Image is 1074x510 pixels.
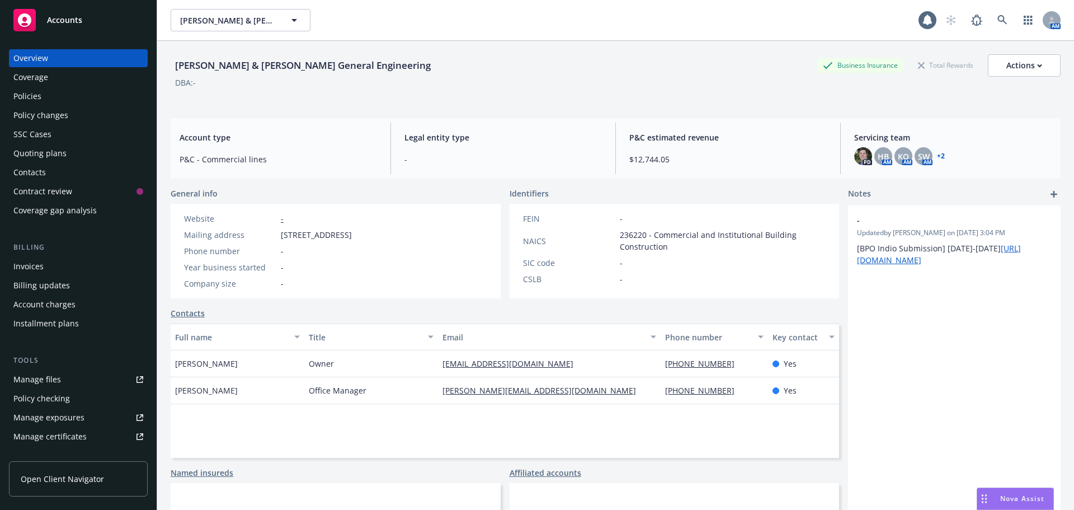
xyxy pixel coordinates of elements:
[442,358,582,369] a: [EMAIL_ADDRESS][DOMAIN_NAME]
[175,385,238,396] span: [PERSON_NAME]
[784,358,797,369] span: Yes
[184,261,276,273] div: Year business started
[665,358,743,369] a: [PHONE_NUMBER]
[510,467,581,479] a: Affiliated accounts
[13,125,51,143] div: SSC Cases
[817,58,903,72] div: Business Insurance
[9,355,148,366] div: Tools
[940,9,962,31] a: Start snowing
[281,261,284,273] span: -
[175,358,238,369] span: [PERSON_NAME]
[281,213,284,224] a: -
[309,331,421,343] div: Title
[9,49,148,67] a: Overview
[13,183,72,200] div: Contract review
[13,296,76,314] div: Account charges
[620,273,623,285] span: -
[9,106,148,124] a: Policy changes
[13,106,68,124] div: Policy changes
[304,324,438,350] button: Title
[21,473,104,485] span: Open Client Navigator
[9,390,148,408] a: Policy checking
[13,447,70,465] div: Manage claims
[309,358,334,369] span: Owner
[175,77,196,88] div: DBA: -
[9,87,148,105] a: Policies
[857,242,1052,266] p: [BPO Indio Submission] [DATE]-[DATE]
[13,163,46,181] div: Contacts
[629,153,827,165] span: $12,744.05
[9,409,148,427] a: Manage exposures
[180,132,377,143] span: Account type
[620,213,623,224] span: -
[180,153,377,165] span: P&C - Commercial lines
[281,229,352,241] span: [STREET_ADDRESS]
[9,296,148,314] a: Account charges
[661,324,767,350] button: Phone number
[1006,55,1042,76] div: Actions
[13,277,70,294] div: Billing updates
[13,390,70,408] div: Policy checking
[281,245,284,257] span: -
[977,488,1054,510] button: Nova Assist
[912,58,979,72] div: Total Rewards
[1017,9,1039,31] a: Switch app
[13,144,67,162] div: Quoting plans
[13,258,44,275] div: Invoices
[13,202,97,219] div: Coverage gap analysis
[629,132,827,143] span: P&C estimated revenue
[13,315,79,333] div: Installment plans
[9,371,148,389] a: Manage files
[772,331,822,343] div: Key contact
[768,324,839,350] button: Key contact
[13,371,61,389] div: Manage files
[171,58,435,73] div: [PERSON_NAME] & [PERSON_NAME] General Engineering
[184,245,276,257] div: Phone number
[620,229,826,252] span: 236220 - Commercial and Institutional Building Construction
[47,16,82,25] span: Accounts
[937,153,945,160] a: +2
[13,68,48,86] div: Coverage
[9,258,148,275] a: Invoices
[523,213,615,224] div: FEIN
[171,9,310,31] button: [PERSON_NAME] & [PERSON_NAME] General Engineering
[171,324,304,350] button: Full name
[9,428,148,446] a: Manage certificates
[9,4,148,36] a: Accounts
[991,9,1014,31] a: Search
[665,331,751,343] div: Phone number
[404,153,602,165] span: -
[857,228,1052,238] span: Updated by [PERSON_NAME] on [DATE] 3:04 PM
[784,385,797,396] span: Yes
[848,205,1061,275] div: -Updatedby [PERSON_NAME] on [DATE] 3:04 PM[BPO Indio Submission] [DATE]-[DATE][URL][DOMAIN_NAME]
[281,278,284,289] span: -
[9,447,148,465] a: Manage claims
[171,307,205,319] a: Contacts
[965,9,988,31] a: Report a Bug
[9,277,148,294] a: Billing updates
[918,151,930,162] span: SW
[171,188,218,199] span: General info
[13,87,41,105] div: Policies
[171,467,233,479] a: Named insureds
[9,183,148,200] a: Contract review
[9,242,148,253] div: Billing
[1000,494,1044,503] span: Nova Assist
[1047,188,1061,201] a: add
[13,49,48,67] div: Overview
[9,125,148,143] a: SSC Cases
[9,202,148,219] a: Coverage gap analysis
[180,15,277,26] span: [PERSON_NAME] & [PERSON_NAME] General Engineering
[854,132,1052,143] span: Servicing team
[854,147,872,165] img: photo
[523,257,615,269] div: SIC code
[988,54,1061,77] button: Actions
[523,273,615,285] div: CSLB
[9,163,148,181] a: Contacts
[523,235,615,247] div: NAICS
[9,315,148,333] a: Installment plans
[309,385,366,396] span: Office Manager
[848,188,871,201] span: Notes
[13,428,87,446] div: Manage certificates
